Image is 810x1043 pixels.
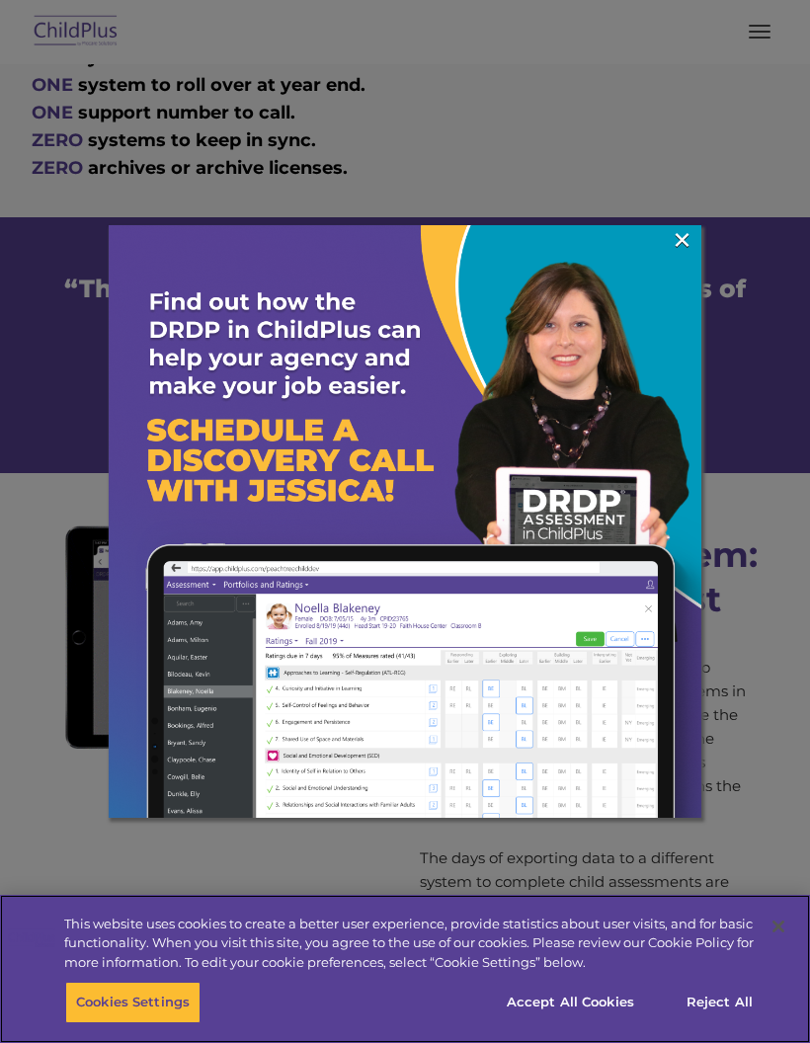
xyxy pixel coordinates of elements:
button: Cookies Settings [65,982,201,1023]
button: Reject All [658,982,781,1023]
button: Accept All Cookies [496,982,645,1023]
div: This website uses cookies to create a better user experience, provide statistics about user visit... [64,915,754,973]
a: × [671,230,693,250]
button: Close [757,905,800,948]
